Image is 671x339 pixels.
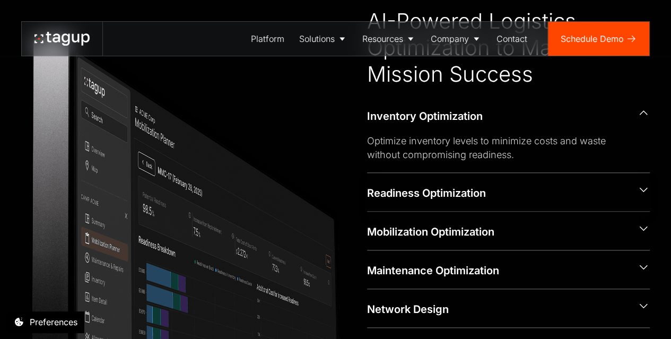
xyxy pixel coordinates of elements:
[355,22,423,56] a: Resources
[367,302,629,317] div: Network Design
[292,22,355,56] a: Solutions
[367,224,629,239] div: Mobilization Optimization
[299,32,335,45] div: Solutions
[30,316,77,328] div: Preferences
[367,263,629,278] div: Maintenance Optimization
[367,186,629,201] div: Readiness Optimization
[423,22,489,56] a: Company
[431,32,469,45] div: Company
[548,22,649,56] a: Schedule Demo
[489,22,535,56] a: Contact
[4,15,165,97] iframe: profile
[362,32,403,45] div: Resources
[243,22,292,56] a: Platform
[496,32,527,45] div: Contact
[367,134,633,162] div: Optimize inventory levels to minimize costs and waste without compromising readiness.
[251,32,284,45] div: Platform
[561,32,624,45] div: Schedule Demo
[367,109,629,124] div: Inventory Optimization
